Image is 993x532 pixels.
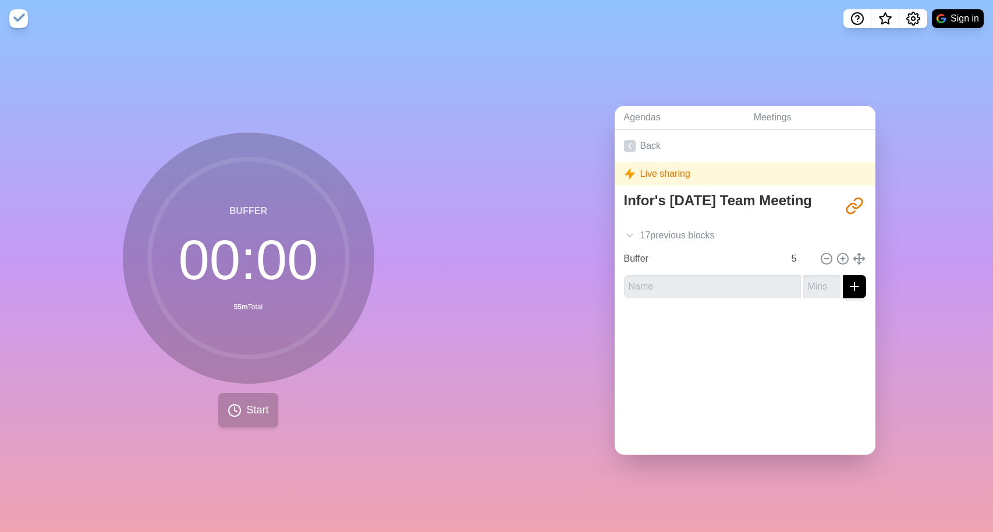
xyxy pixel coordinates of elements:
span: Start [246,402,268,418]
div: Live sharing [615,162,875,185]
button: Start [218,393,278,427]
a: Agendas [615,106,744,130]
button: Help [843,9,871,28]
div: 17 previous block [615,224,875,247]
button: Sign in [932,9,984,28]
input: Mins [787,247,815,270]
button: Share link [843,194,866,217]
button: Settings [899,9,927,28]
a: Meetings [744,106,875,130]
button: What’s new [871,9,899,28]
a: Back [615,130,875,162]
img: google logo [937,14,946,23]
input: Mins [803,275,840,298]
input: Name [624,275,801,298]
img: timeblocks logo [9,9,28,28]
input: Name [619,247,785,270]
span: s [710,228,715,242]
